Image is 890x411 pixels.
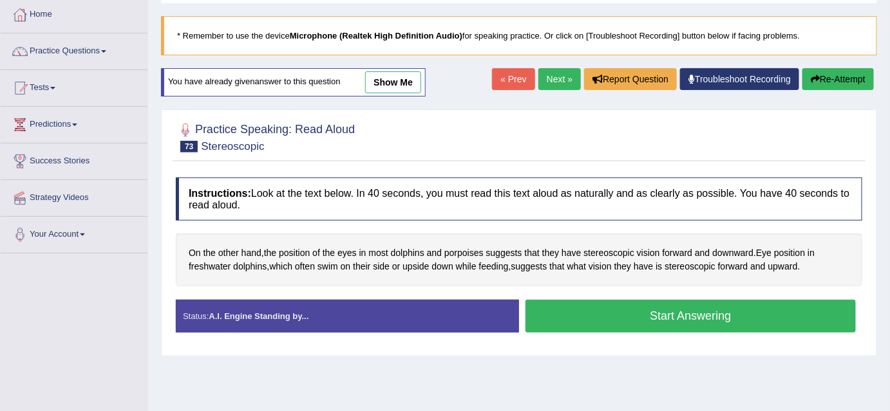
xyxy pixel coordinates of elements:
[774,246,805,260] span: Click to see word definition
[290,31,462,41] b: Microphone (Realtek High Definition Audio)
[712,246,753,260] span: Click to see word definition
[373,260,390,273] span: Click to see word definition
[663,246,693,260] span: Click to see word definition
[444,246,484,260] span: Click to see word definition
[341,260,351,273] span: Click to see word definition
[637,246,660,260] span: Click to see word definition
[161,68,426,96] div: You have already given answer to this question
[353,260,370,273] span: Click to see word definition
[665,260,715,273] span: Click to see word definition
[279,246,310,260] span: Click to see word definition
[204,246,216,260] span: Click to see word definition
[614,260,631,273] span: Click to see word definition
[562,246,581,260] span: Click to see word definition
[161,16,877,55] blockquote: * Remember to use the device for speaking practice. Or click on [Troubleshoot Recording] button b...
[695,246,710,260] span: Click to see word definition
[218,246,239,260] span: Click to see word definition
[189,260,231,273] span: Click to see word definition
[768,260,798,273] span: Click to see word definition
[567,260,587,273] span: Click to see word definition
[323,246,335,260] span: Click to see word definition
[1,107,147,139] a: Predictions
[209,311,308,321] strong: A.I. Engine Standing by...
[241,246,261,260] span: Click to see word definition
[802,68,874,90] button: Re-Attempt
[479,260,509,273] span: Click to see word definition
[589,260,612,273] span: Click to see word definition
[176,233,862,286] div: , . , , .
[680,68,799,90] a: Troubleshoot Recording
[492,68,535,90] a: « Prev
[583,246,634,260] span: Click to see word definition
[549,260,564,273] span: Click to see word definition
[264,246,276,260] span: Click to see word definition
[486,246,522,260] span: Click to see word definition
[1,70,147,102] a: Tests
[750,260,765,273] span: Click to see word definition
[584,68,677,90] button: Report Question
[1,217,147,249] a: Your Account
[176,178,862,221] h4: Look at the text below. In 40 seconds, you must read this text aloud as naturally and as clearly ...
[201,140,264,152] small: Stereoscopic
[525,300,856,333] button: Start Answering
[337,246,357,260] span: Click to see word definition
[542,246,559,260] span: Click to see word definition
[369,246,388,260] span: Click to see word definition
[1,143,147,176] a: Success Stories
[427,246,442,260] span: Click to see word definition
[402,260,429,273] span: Click to see word definition
[456,260,477,273] span: Click to see word definition
[269,260,292,273] span: Click to see word definition
[317,260,338,273] span: Click to see word definition
[295,260,315,273] span: Click to see word definition
[176,120,355,152] h2: Practice Speaking: Read Aloud
[391,246,424,260] span: Click to see word definition
[511,260,547,273] span: Click to see word definition
[189,246,201,260] span: Click to see word definition
[176,300,519,333] div: Status:
[233,260,267,273] span: Click to see word definition
[634,260,653,273] span: Click to see word definition
[756,246,772,260] span: Click to see word definition
[312,246,320,260] span: Click to see word definition
[431,260,453,273] span: Click to see word definition
[189,188,251,199] b: Instructions:
[808,246,815,260] span: Click to see word definition
[538,68,581,90] a: Next »
[365,71,421,93] a: show me
[656,260,662,273] span: Click to see word definition
[392,260,400,273] span: Click to see word definition
[718,260,748,273] span: Click to see word definition
[525,246,540,260] span: Click to see word definition
[1,180,147,212] a: Strategy Videos
[1,33,147,66] a: Practice Questions
[180,141,198,152] span: 73
[359,246,366,260] span: Click to see word definition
